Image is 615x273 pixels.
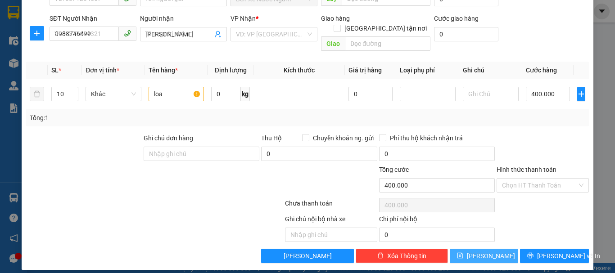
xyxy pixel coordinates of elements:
[379,214,495,228] div: Chi phí nội bộ
[30,30,44,37] span: plus
[124,30,131,37] span: phone
[140,13,227,23] div: Người nhận
[467,251,515,261] span: [PERSON_NAME]
[457,252,463,260] span: save
[51,67,59,74] span: SL
[284,67,315,74] span: Kích thước
[578,90,585,98] span: plus
[144,147,259,161] input: Ghi chú đơn hàng
[386,133,466,143] span: Phí thu hộ khách nhận trả
[30,87,44,101] button: delete
[348,67,382,74] span: Giá trị hàng
[434,27,498,41] input: Cước giao hàng
[345,36,430,51] input: Dọc đường
[309,133,377,143] span: Chuyển khoản ng. gửi
[261,249,353,263] button: [PERSON_NAME]
[285,214,377,228] div: Ghi chú nội bộ nhà xe
[463,87,519,101] input: Ghi Chú
[86,67,119,74] span: Đơn vị tính
[241,87,250,101] span: kg
[356,249,448,263] button: deleteXóa Thông tin
[434,15,479,22] label: Cước giao hàng
[149,87,204,101] input: VD: Bàn, Ghế
[379,166,409,173] span: Tổng cước
[537,251,600,261] span: [PERSON_NAME] và In
[231,15,256,22] span: VP Nhận
[348,87,393,101] input: 0
[144,134,193,142] label: Ghi chú đơn hàng
[450,249,519,263] button: save[PERSON_NAME]
[387,251,426,261] span: Xóa Thông tin
[30,26,44,40] button: plus
[285,228,377,242] input: Nhập ghi chú
[215,67,247,74] span: Định lượng
[91,87,136,101] span: Khác
[377,252,384,260] span: delete
[459,62,522,79] th: Ghi chú
[520,249,589,263] button: printer[PERSON_NAME] và In
[527,252,534,260] span: printer
[284,198,378,214] div: Chưa thanh toán
[149,67,178,74] span: Tên hàng
[284,251,332,261] span: [PERSON_NAME]
[321,36,345,51] span: Giao
[526,67,557,74] span: Cước hàng
[497,166,556,173] label: Hình thức thanh toán
[214,31,222,38] span: user-add
[50,13,136,23] div: SĐT Người Nhận
[341,23,430,33] span: [GEOGRAPHIC_DATA] tận nơi
[577,87,585,101] button: plus
[30,113,238,123] div: Tổng: 1
[396,62,459,79] th: Loại phụ phí
[261,134,282,142] span: Thu Hộ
